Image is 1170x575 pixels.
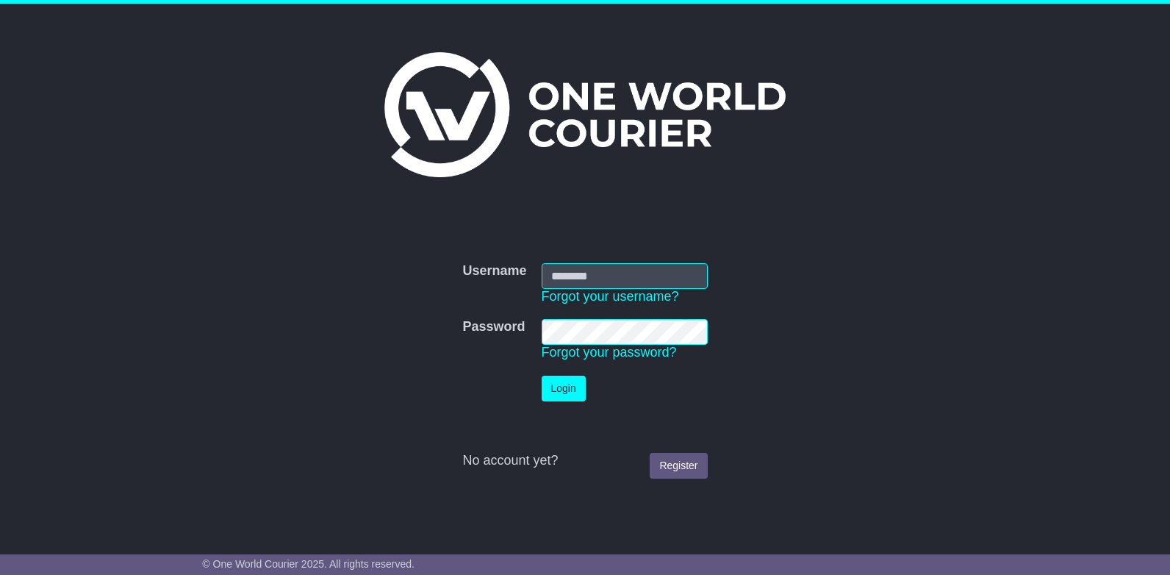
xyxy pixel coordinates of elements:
[542,345,677,360] a: Forgot your password?
[462,453,707,469] div: No account yet?
[542,376,586,401] button: Login
[384,52,786,177] img: One World
[462,319,525,335] label: Password
[202,558,414,570] span: © One World Courier 2025. All rights reserved.
[542,289,679,304] a: Forgot your username?
[462,263,526,279] label: Username
[650,453,707,479] a: Register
